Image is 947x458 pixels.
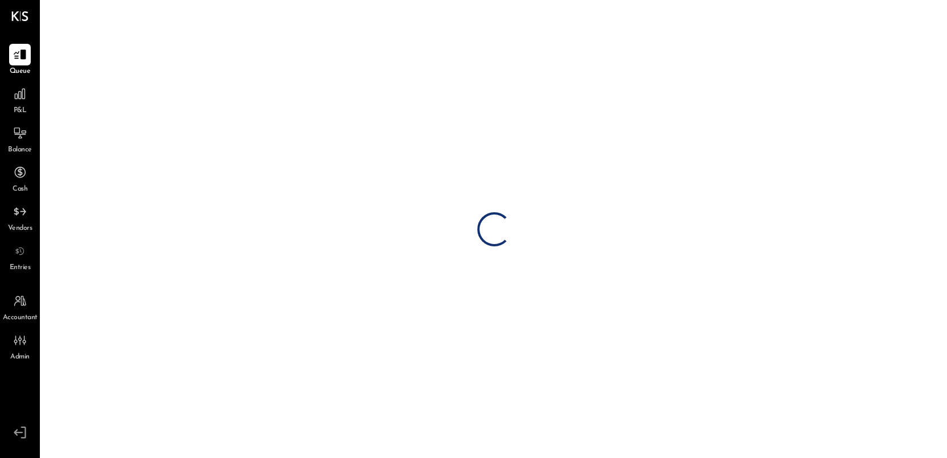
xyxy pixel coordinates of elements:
span: P&L [14,106,27,116]
a: Admin [1,329,39,362]
span: Entries [10,263,31,273]
span: Balance [8,145,32,155]
span: Admin [10,352,30,362]
span: Cash [13,184,27,195]
span: Accountant [3,313,38,323]
a: Vendors [1,201,39,234]
span: Vendors [8,224,32,234]
a: Entries [1,240,39,273]
a: P&L [1,83,39,116]
a: Queue [1,44,39,77]
a: Balance [1,122,39,155]
a: Cash [1,162,39,195]
span: Queue [10,67,31,77]
a: Accountant [1,290,39,323]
